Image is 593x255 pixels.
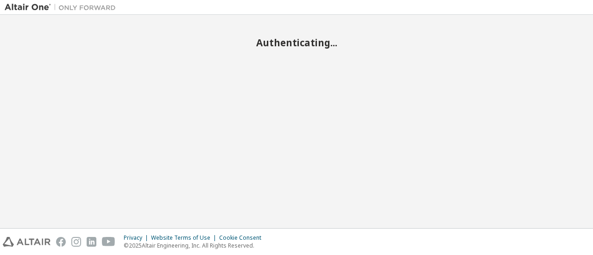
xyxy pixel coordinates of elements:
[71,237,81,247] img: instagram.svg
[5,3,120,12] img: Altair One
[56,237,66,247] img: facebook.svg
[5,37,588,49] h2: Authenticating...
[151,234,219,242] div: Website Terms of Use
[124,234,151,242] div: Privacy
[87,237,96,247] img: linkedin.svg
[102,237,115,247] img: youtube.svg
[124,242,267,249] p: © 2025 Altair Engineering, Inc. All Rights Reserved.
[3,237,50,247] img: altair_logo.svg
[219,234,267,242] div: Cookie Consent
